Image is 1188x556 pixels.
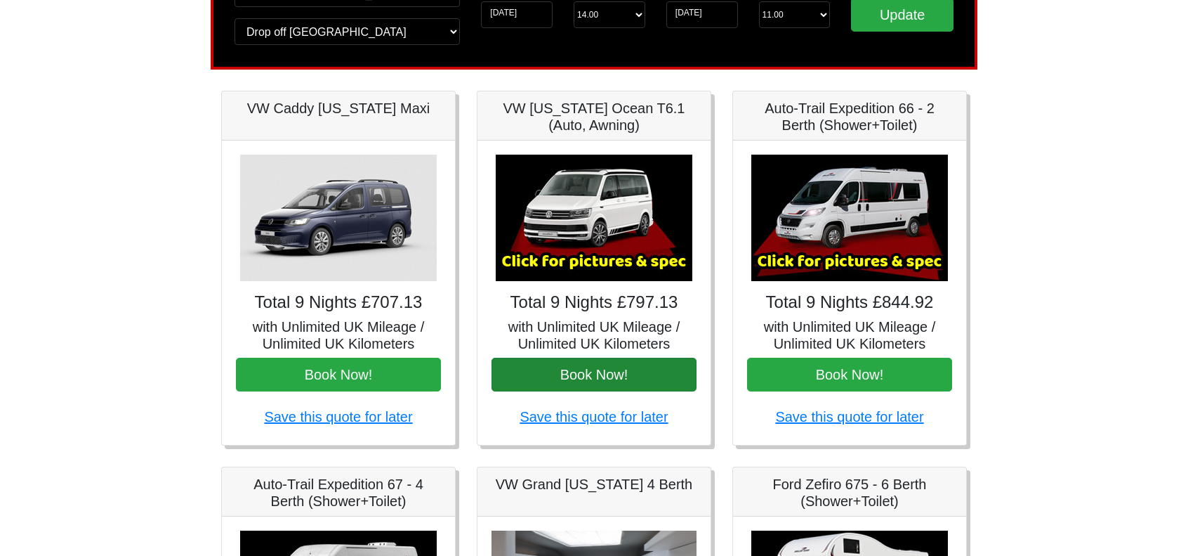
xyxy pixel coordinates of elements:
button: Book Now! [236,358,441,392]
a: Save this quote for later [264,409,412,425]
a: Save this quote for later [520,409,668,425]
h5: with Unlimited UK Mileage / Unlimited UK Kilometers [491,318,697,352]
input: Start Date [481,1,553,28]
img: Auto-Trail Expedition 66 - 2 Berth (Shower+Toilet) [751,155,948,281]
h4: Total 9 Nights £844.92 [747,292,952,313]
h5: with Unlimited UK Mileage / Unlimited UK Kilometers [747,318,952,352]
h5: with Unlimited UK Mileage / Unlimited UK Kilometers [236,318,441,352]
h5: VW Caddy [US_STATE] Maxi [236,100,441,117]
input: Return Date [666,1,738,28]
button: Book Now! [747,358,952,392]
h5: Ford Zefiro 675 - 6 Berth (Shower+Toilet) [747,476,952,510]
h5: VW [US_STATE] Ocean T6.1 (Auto, Awning) [491,100,697,134]
h4: Total 9 Nights £707.13 [236,292,441,313]
h4: Total 9 Nights £797.13 [491,292,697,313]
img: VW California Ocean T6.1 (Auto, Awning) [496,155,692,281]
button: Book Now! [491,358,697,392]
img: VW Caddy California Maxi [240,155,437,281]
h5: Auto-Trail Expedition 66 - 2 Berth (Shower+Toilet) [747,100,952,134]
a: Save this quote for later [775,409,923,425]
h5: VW Grand [US_STATE] 4 Berth [491,476,697,493]
h5: Auto-Trail Expedition 67 - 4 Berth (Shower+Toilet) [236,476,441,510]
